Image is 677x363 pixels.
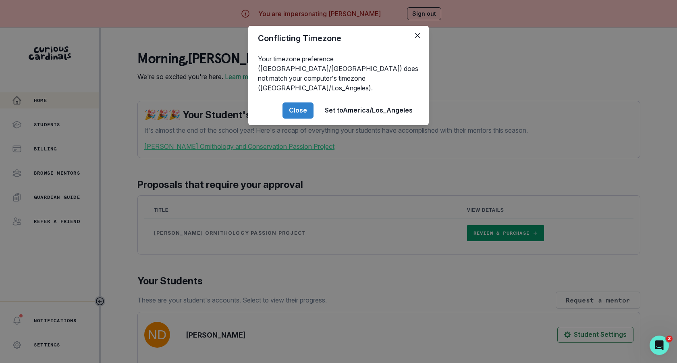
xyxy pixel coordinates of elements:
[411,29,424,42] button: Close
[666,336,673,342] span: 2
[282,102,314,119] button: Close
[318,102,419,119] button: Set toAmerica/Los_Angeles
[248,26,429,51] header: Conflicting Timezone
[650,336,669,355] iframe: Intercom live chat
[248,51,429,96] div: Your timezone preference ([GEOGRAPHIC_DATA]/[GEOGRAPHIC_DATA]) does not match your computer's tim...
